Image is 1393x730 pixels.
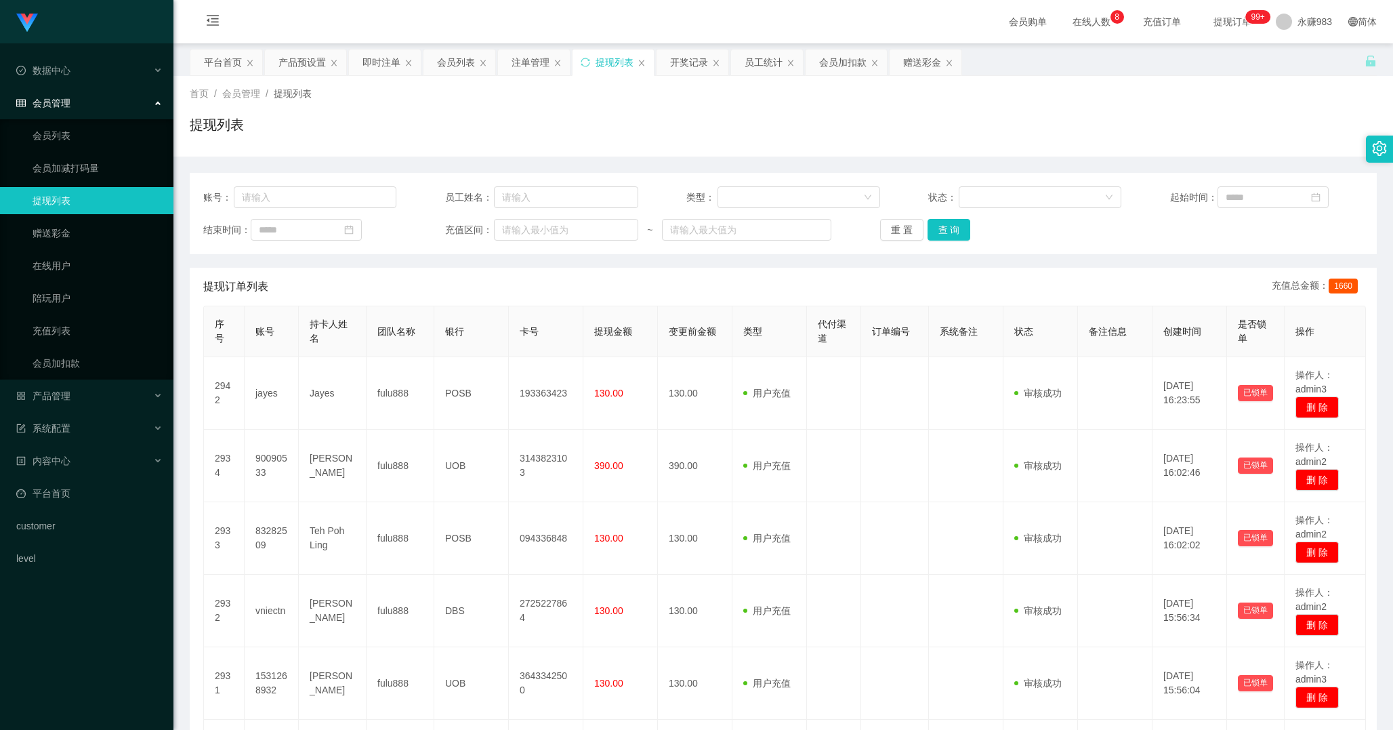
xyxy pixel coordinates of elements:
button: 删 除 [1295,542,1339,563]
td: 130.00 [658,357,732,430]
td: 130.00 [658,575,732,647]
i: 图标: close [479,59,487,67]
span: 持卡人姓名 [310,319,348,344]
span: 卡号 [520,326,539,337]
td: [DATE] 16:02:46 [1152,430,1227,502]
span: 提现订单 [1207,17,1258,26]
i: 图标: down [864,193,872,203]
span: 状态： [928,190,959,205]
div: 开奖记录 [670,49,708,75]
span: 序号 [215,319,224,344]
div: 充值总金额： [1272,279,1363,295]
td: jayes [245,357,299,430]
td: 130.00 [658,502,732,575]
td: fulu888 [367,502,434,575]
span: 员工姓名： [445,190,494,205]
span: 390.00 [594,460,623,471]
span: 用户充值 [743,678,791,689]
button: 重 置 [880,219,923,241]
td: UOB [434,430,509,502]
a: 赠送彩金 [33,220,163,247]
span: 操作 [1295,326,1314,337]
span: 审核成功 [1014,678,1062,689]
span: 银行 [445,326,464,337]
i: 图标: close [404,59,413,67]
div: 即时注单 [362,49,400,75]
i: 图标: close [945,59,953,67]
td: 83282509 [245,502,299,575]
span: 提现金额 [594,326,632,337]
td: 3143823103 [509,430,583,502]
td: POSB [434,502,509,575]
button: 查 询 [928,219,971,241]
div: 赠送彩金 [903,49,941,75]
h1: 提现列表 [190,115,244,135]
td: UOB [434,647,509,720]
i: 图标: menu-fold [190,1,236,44]
i: 图标: close [330,59,338,67]
i: 图标: calendar [1311,192,1321,202]
div: 提现列表 [596,49,633,75]
span: 审核成功 [1014,460,1062,471]
input: 请输入最大值为 [662,219,832,241]
td: DBS [434,575,509,647]
input: 请输入 [494,186,638,208]
span: 用户充值 [743,533,791,544]
i: 图标: setting [1372,141,1387,156]
span: 类型： [686,190,717,205]
td: 90090533 [245,430,299,502]
i: 图标: down [1105,193,1113,203]
span: 结束时间： [203,223,251,237]
span: 团队名称 [377,326,415,337]
a: 在线用户 [33,252,163,279]
i: 图标: check-circle-o [16,66,26,75]
span: 操作人：admin3 [1295,369,1333,394]
button: 已锁单 [1238,458,1273,474]
span: 起始时间： [1170,190,1218,205]
span: 内容中心 [16,455,70,466]
td: 193363423 [509,357,583,430]
a: 会员列表 [33,122,163,149]
td: 1531268932 [245,647,299,720]
span: 用户充值 [743,605,791,616]
span: 130.00 [594,533,623,544]
td: 130.00 [658,647,732,720]
td: POSB [434,357,509,430]
td: fulu888 [367,357,434,430]
span: / [266,88,268,99]
span: 审核成功 [1014,388,1062,399]
i: 图标: close [554,59,562,67]
div: 会员加扣款 [819,49,867,75]
td: 390.00 [658,430,732,502]
span: 操作人：admin3 [1295,660,1333,685]
span: 操作人：admin2 [1295,587,1333,612]
td: [DATE] 16:02:02 [1152,502,1227,575]
i: 图标: appstore-o [16,391,26,401]
span: 1660 [1329,279,1358,293]
span: 130.00 [594,388,623,399]
td: Jayes [299,357,367,430]
span: 操作人：admin2 [1295,442,1333,467]
span: 首页 [190,88,209,99]
input: 请输入 [234,186,397,208]
button: 已锁单 [1238,530,1273,546]
a: 会员加减打码量 [33,155,163,182]
a: 会员加扣款 [33,350,163,377]
button: 删 除 [1295,687,1339,708]
i: 图标: table [16,98,26,108]
span: 账号 [255,326,274,337]
td: fulu888 [367,430,434,502]
span: 用户充值 [743,460,791,471]
i: 图标: calendar [344,225,354,235]
button: 已锁单 [1238,675,1273,691]
span: 代付渠道 [818,319,846,344]
div: 产品预设置 [278,49,326,75]
td: [DATE] 15:56:04 [1152,647,1227,720]
span: 审核成功 [1014,605,1062,616]
span: 130.00 [594,678,623,689]
span: 操作人：admin2 [1295,514,1333,540]
td: 2725227864 [509,575,583,647]
span: 用户充值 [743,388,791,399]
span: 会员管理 [16,98,70,108]
a: customer [16,512,163,540]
